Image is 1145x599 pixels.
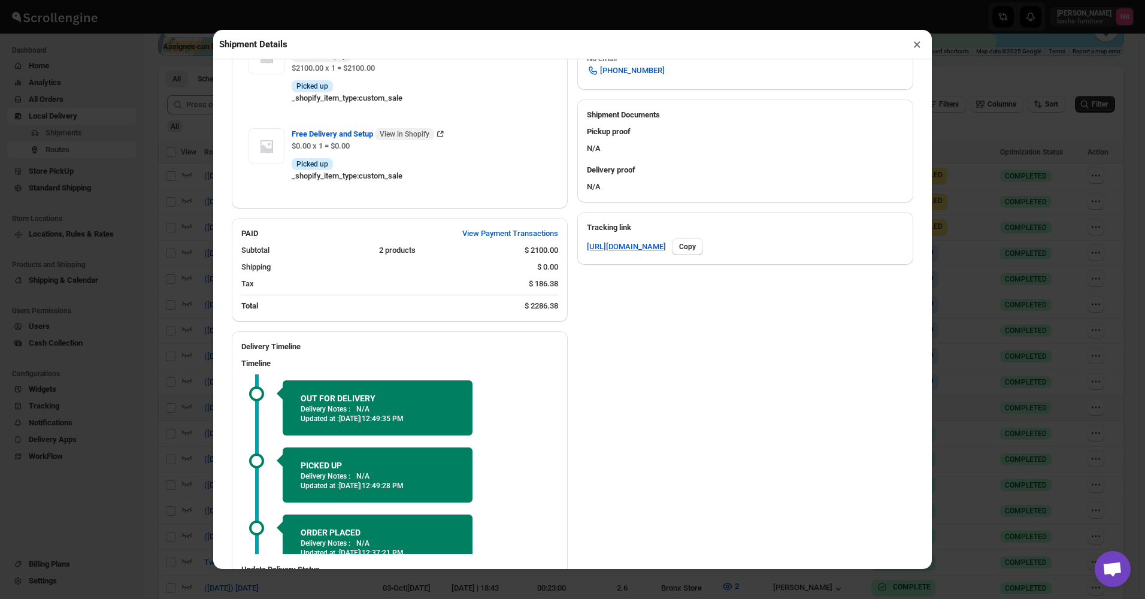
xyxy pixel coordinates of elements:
span: Copy [679,242,696,252]
h2: Shipment Documents [587,109,904,121]
h3: Pickup proof [587,126,904,138]
p: Updated at : [301,481,455,491]
p: N/A [356,404,369,414]
span: [DATE] | 12:49:28 PM [339,482,404,490]
span: View in Shopify [380,129,429,139]
div: $ 2100.00 [525,244,558,256]
p: Delivery Notes : [301,539,350,548]
p: Delivery Notes : [301,404,350,414]
span: [DATE] | 12:49:35 PM [339,415,404,423]
div: Open chat [1095,551,1131,587]
span: [PHONE_NUMBER] [600,65,665,77]
b: Total [241,301,258,310]
span: $0.00 x 1 = $0.00 [292,141,350,150]
div: $ 186.38 [529,278,558,290]
div: $ 0.00 [537,261,558,273]
h3: Update Delivery Status [241,564,558,576]
a: Free Delivery and Setup View in Shopify [292,129,446,138]
span: [DATE] | 12:37:21 PM [339,549,404,557]
h2: ORDER PLACED [301,527,455,539]
div: Shipping [241,261,528,273]
h3: Timeline [241,358,558,370]
p: Updated at : [301,414,455,423]
button: × [908,36,926,53]
span: Picked up [296,159,328,169]
span: $2100.00 x 1 = $2100.00 [292,63,375,72]
p: N/A [356,539,369,548]
div: _shopify_item_type : custom_sale [292,92,551,104]
div: 2 products [379,244,516,256]
a: [PHONE_NUMBER] [580,61,672,80]
p: N/A [356,471,369,481]
a: [URL][DOMAIN_NAME] [587,241,666,253]
h2: Delivery Timeline [241,341,558,353]
div: _shopify_item_type : custom_sale [292,170,551,182]
h3: Delivery proof [587,164,904,176]
div: $ 2286.38 [525,300,558,312]
p: Updated at : [301,548,455,558]
span: Picked up [296,81,328,91]
div: Subtotal [241,244,369,256]
p: Delivery Notes : [301,471,350,481]
div: N/A [577,159,913,202]
h2: PAID [241,228,258,240]
span: Free Delivery and Setup [292,128,434,140]
div: Tax [241,278,519,290]
h2: PICKED UP [301,459,455,471]
h2: OUT FOR DELIVERY [301,392,455,404]
div: N/A [577,121,913,159]
span: View Payment Transactions [462,228,558,240]
img: Item [249,128,284,164]
button: View Payment Transactions [455,224,565,243]
button: Copy [672,238,703,255]
h3: Tracking link [587,222,904,234]
h2: Shipment Details [219,38,287,50]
